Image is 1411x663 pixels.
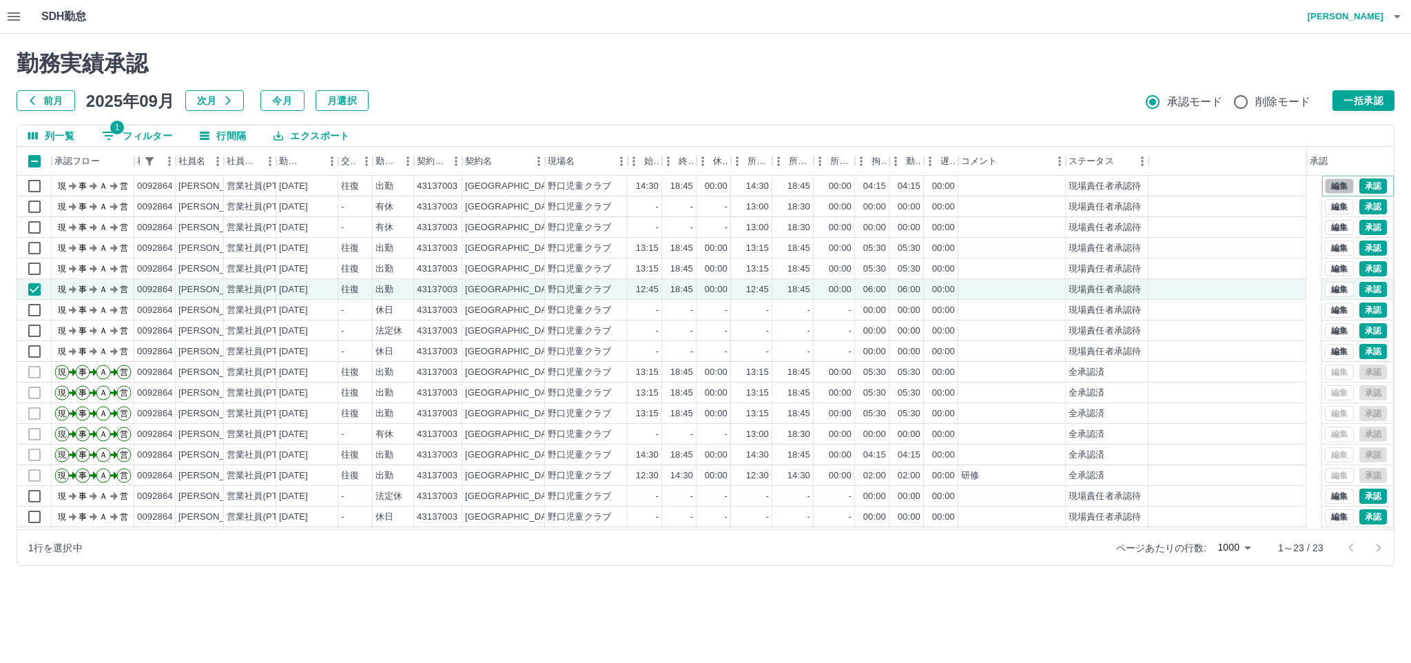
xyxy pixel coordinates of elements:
div: - [341,304,344,317]
div: 00:00 [898,304,920,317]
div: 現場責任者承認待 [1069,304,1141,317]
button: 一括承認 [1332,90,1394,111]
text: 事 [79,305,87,315]
div: [GEOGRAPHIC_DATA] [465,283,560,296]
div: - [725,304,728,317]
div: 休日 [375,304,393,317]
text: Ａ [99,285,107,294]
text: 営 [120,326,128,336]
text: 営 [120,202,128,212]
div: 野口児童クラブ [548,221,611,234]
div: - [807,345,810,358]
div: 社員区分 [224,147,276,176]
div: 0092864 [137,221,173,234]
text: 営 [120,305,128,315]
div: [GEOGRAPHIC_DATA] [465,263,560,276]
text: 事 [79,202,87,212]
div: 00:00 [863,345,886,358]
div: 勤務区分 [375,147,398,176]
div: 0092864 [137,345,173,358]
button: メニュー [398,151,418,172]
text: 営 [120,264,128,274]
div: 0092864 [137,263,173,276]
div: 00:00 [932,283,955,296]
div: [GEOGRAPHIC_DATA] [465,345,560,358]
div: 有休 [375,221,393,234]
div: 承認 [1307,147,1379,176]
button: 編集 [1325,282,1354,297]
div: 所定開始 [731,147,772,176]
div: 00:00 [829,180,852,193]
div: [GEOGRAPHIC_DATA] [465,201,560,214]
div: 野口児童クラブ [548,345,611,358]
div: 00:00 [932,263,955,276]
button: メニュー [322,151,342,172]
div: 勤務区分 [373,147,414,176]
button: ソート [302,152,322,171]
div: 往復 [341,180,359,193]
button: メニュー [446,151,466,172]
div: 往復 [341,242,359,255]
button: 承認 [1359,489,1387,504]
div: 交通費 [338,147,373,176]
text: Ａ [99,181,107,191]
div: - [341,221,344,234]
div: 営業社員(PT契約) [227,325,299,338]
div: ステータス [1066,147,1149,176]
div: - [341,345,344,358]
span: 削除モード [1255,94,1311,110]
div: 社員名 [176,147,224,176]
text: 事 [79,347,87,356]
button: 編集 [1325,199,1354,214]
span: 1 [110,121,124,134]
div: [PERSON_NAME] [178,325,254,338]
div: - [725,201,728,214]
div: 14:30 [746,180,769,193]
div: 勤務 [906,147,921,176]
button: メニュー [159,151,180,172]
div: 現場責任者承認待 [1069,180,1141,193]
div: 契約コード [417,147,446,176]
button: 編集 [1325,303,1354,318]
div: 0092864 [137,283,173,296]
div: 43137003 [417,304,457,317]
div: 承認フロー [52,147,134,176]
div: - [807,325,810,338]
div: 所定開始 [748,147,770,176]
text: Ａ [99,326,107,336]
div: - [849,325,852,338]
div: - [656,304,659,317]
button: 編集 [1325,509,1354,524]
div: [DATE] [279,180,308,193]
div: 現場責任者承認待 [1069,325,1141,338]
button: エクスポート [262,125,360,146]
div: 13:15 [636,242,659,255]
div: 43137003 [417,242,457,255]
div: - [849,304,852,317]
button: 編集 [1325,323,1354,338]
div: 06:00 [863,283,886,296]
button: メニュー [356,151,377,172]
div: コメント [961,147,998,176]
div: 12:45 [746,283,769,296]
text: 事 [79,264,87,274]
div: 営業社員(PT契約) [227,180,299,193]
div: 00:00 [932,221,955,234]
button: 前月 [17,90,75,111]
button: フィルター表示 [140,152,159,171]
button: 承認 [1359,509,1387,524]
div: 43137003 [417,263,457,276]
div: 04:15 [898,180,920,193]
div: [DATE] [279,345,308,358]
h5: 2025年09月 [86,90,174,111]
div: - [656,325,659,338]
div: 現場責任者承認待 [1069,345,1141,358]
text: 営 [120,243,128,253]
div: - [725,325,728,338]
div: [PERSON_NAME] [178,345,254,358]
div: - [656,221,659,234]
div: 営業社員(PT契約) [227,201,299,214]
div: 社員番号 [134,147,176,176]
div: 営業社員(PT契約) [227,345,299,358]
div: 休憩 [713,147,728,176]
